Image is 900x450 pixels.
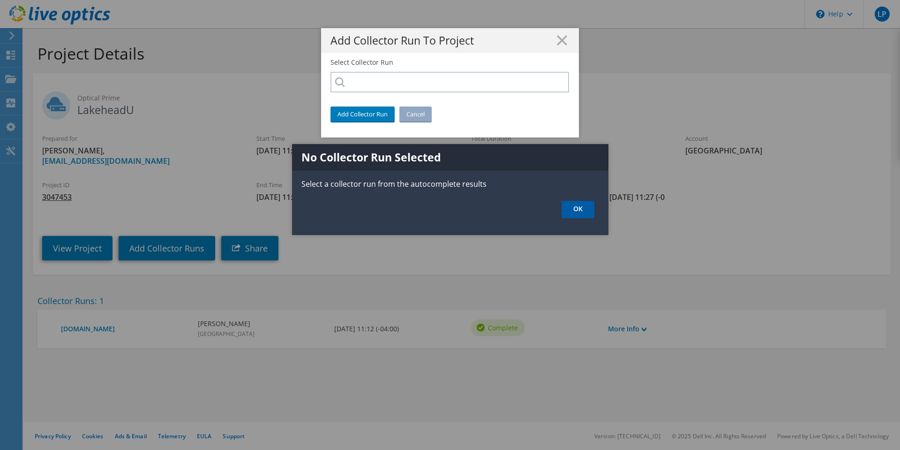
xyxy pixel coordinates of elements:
a: Cancel [399,107,432,122]
p: Select a collector run from the autocomplete results [292,178,608,190]
h1: Add Collector Run To Project [330,35,570,46]
label: Select Collector Run [330,58,393,67]
h1: No Collector Run Selected [292,144,608,171]
a: OK [562,201,594,218]
a: Add Collector Run [330,107,395,122]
